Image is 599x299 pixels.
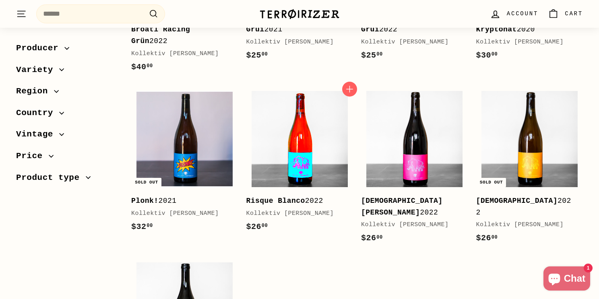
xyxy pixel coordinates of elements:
b: [DEMOGRAPHIC_DATA] [476,197,558,205]
span: Region [16,85,54,98]
div: 2022 [476,195,575,219]
span: Account [507,9,538,18]
div: Kollektiv [PERSON_NAME] [361,220,460,230]
span: $25 [361,51,383,60]
sup: 00 [376,235,382,240]
b: Risque Blanco [246,197,305,205]
div: Sold out [477,178,506,187]
div: 2022 [246,195,345,207]
div: 2022 [361,24,460,35]
div: Kollektiv [PERSON_NAME] [361,37,460,47]
a: Risque Blanco2022Kollektiv [PERSON_NAME] [246,86,353,241]
div: Sold out [132,178,161,187]
a: Cart [543,2,588,26]
button: Vintage [16,126,118,147]
sup: 00 [262,52,268,57]
span: $26 [246,222,268,231]
sup: 00 [376,52,382,57]
sup: 00 [262,223,268,229]
b: Plonk! [131,197,159,205]
b: [DEMOGRAPHIC_DATA][PERSON_NAME] [361,197,443,217]
span: Country [16,106,59,120]
span: Product type [16,171,86,185]
span: $30 [476,51,498,60]
span: Cart [565,9,583,18]
sup: 00 [492,235,498,240]
div: 2021 [246,24,345,35]
sup: 00 [147,63,153,69]
div: Kollektiv [PERSON_NAME] [131,209,230,219]
span: Price [16,149,49,163]
a: Account [485,2,543,26]
a: Sold out Plonk!2021Kollektiv [PERSON_NAME] [131,86,238,241]
span: $40 [131,62,153,72]
div: Kollektiv [PERSON_NAME] [476,220,575,230]
span: $26 [361,233,383,243]
a: [DEMOGRAPHIC_DATA][PERSON_NAME]2022Kollektiv [PERSON_NAME] [361,86,468,253]
span: $25 [246,51,268,60]
span: $32 [131,222,153,231]
div: 2022 [361,195,460,219]
a: Sold out [DEMOGRAPHIC_DATA]2022Kollektiv [PERSON_NAME] [476,86,583,253]
button: Product type [16,169,118,191]
b: Grui [361,25,379,33]
div: 2020 [476,24,575,35]
span: Vintage [16,128,59,141]
div: Kollektiv [PERSON_NAME] [246,37,345,47]
button: Producer [16,39,118,61]
button: Region [16,82,118,104]
button: Country [16,104,118,126]
sup: 00 [147,223,153,229]
sup: 00 [492,52,498,57]
span: Producer [16,41,64,55]
div: 2022 [131,24,230,47]
div: Kollektiv [PERSON_NAME] [246,209,345,219]
div: Kollektiv [PERSON_NAME] [131,49,230,59]
div: 2021 [131,195,230,207]
button: Price [16,147,118,169]
div: Kollektiv [PERSON_NAME] [476,37,575,47]
b: Broatl Racing Grün [131,25,190,45]
b: Grui [246,25,264,33]
b: Kryptonat [476,25,517,33]
inbox-online-store-chat: Shopify online store chat [541,266,593,293]
button: Variety [16,61,118,83]
span: $26 [476,233,498,243]
span: Variety [16,63,59,77]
